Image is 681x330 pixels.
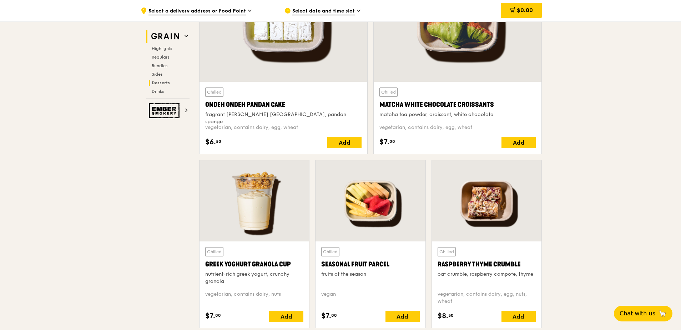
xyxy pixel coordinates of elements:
[205,311,215,321] span: $7.
[658,309,667,318] span: 🦙
[152,46,172,51] span: Highlights
[205,247,223,256] div: Chilled
[438,247,456,256] div: Chilled
[205,259,303,269] div: Greek Yoghurt Granola Cup
[379,87,398,97] div: Chilled
[614,306,672,321] button: Chat with us🦙
[321,271,419,278] div: fruits of the season
[152,63,167,68] span: Bundles
[321,291,419,305] div: vegan
[379,137,389,147] span: $7.
[152,72,162,77] span: Sides
[438,259,536,269] div: Raspberry Thyme Crumble
[152,89,164,94] span: Drinks
[152,80,170,85] span: Desserts
[321,311,331,321] span: $7.
[379,124,536,131] div: vegetarian, contains dairy, egg, wheat
[216,139,221,144] span: 50
[379,111,536,118] div: matcha tea powder, croissant, white chocolate
[438,311,448,321] span: $8.
[327,137,362,148] div: Add
[215,312,221,318] span: 00
[149,30,182,43] img: Grain web logo
[438,271,536,278] div: oat crumble, raspberry compote, thyme
[448,312,454,318] span: 50
[389,139,395,144] span: 00
[152,55,169,60] span: Regulars
[620,309,655,318] span: Chat with us
[205,271,303,285] div: nutrient-rich greek yogurt, crunchy granola
[148,7,246,15] span: Select a delivery address or Food Point
[205,291,303,305] div: vegetarian, contains dairy, nuts
[205,124,362,131] div: vegetarian, contains dairy, egg, wheat
[501,311,536,322] div: Add
[321,247,339,256] div: Chilled
[205,87,223,97] div: Chilled
[149,103,182,118] img: Ember Smokery web logo
[379,100,536,110] div: Matcha White Chocolate Croissants
[292,7,355,15] span: Select date and time slot
[205,100,362,110] div: Ondeh Ondeh Pandan Cake
[321,259,419,269] div: Seasonal Fruit Parcel
[205,137,216,147] span: $6.
[438,291,536,305] div: vegetarian, contains dairy, egg, nuts, wheat
[501,137,536,148] div: Add
[517,7,533,14] span: $0.00
[205,111,362,125] div: fragrant [PERSON_NAME] [GEOGRAPHIC_DATA], pandan sponge
[385,311,420,322] div: Add
[269,311,303,322] div: Add
[331,312,337,318] span: 00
